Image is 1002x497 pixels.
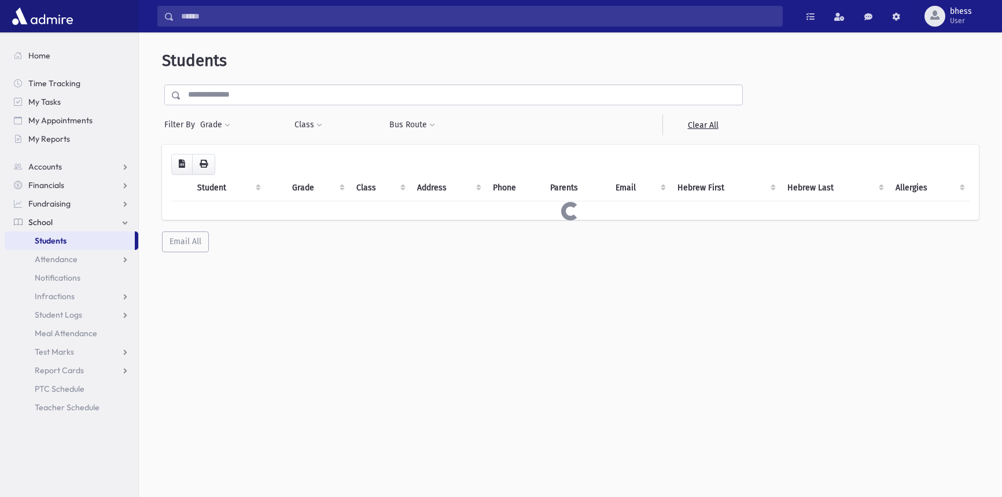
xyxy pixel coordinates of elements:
[5,93,138,111] a: My Tasks
[5,398,138,417] a: Teacher Schedule
[5,287,138,305] a: Infractions
[5,250,138,268] a: Attendance
[192,154,215,175] button: Print
[5,194,138,213] a: Fundraising
[5,324,138,343] a: Meal Attendance
[5,176,138,194] a: Financials
[5,213,138,231] a: School
[28,161,62,172] span: Accounts
[349,175,410,201] th: Class
[486,175,543,201] th: Phone
[28,78,80,89] span: Time Tracking
[410,175,487,201] th: Address
[190,175,266,201] th: Student
[35,235,67,246] span: Students
[35,328,97,338] span: Meal Attendance
[389,115,436,135] button: Bus Route
[543,175,609,201] th: Parents
[35,254,78,264] span: Attendance
[171,154,193,175] button: CSV
[28,134,70,144] span: My Reports
[294,115,323,135] button: Class
[5,361,138,380] a: Report Cards
[5,231,135,250] a: Students
[164,119,200,131] span: Filter By
[35,310,82,320] span: Student Logs
[35,384,84,394] span: PTC Schedule
[5,46,138,65] a: Home
[950,16,972,25] span: User
[200,115,231,135] button: Grade
[35,365,84,375] span: Report Cards
[35,347,74,357] span: Test Marks
[5,268,138,287] a: Notifications
[35,291,75,301] span: Infractions
[28,198,71,209] span: Fundraising
[889,175,970,201] th: Allergies
[5,111,138,130] a: My Appointments
[28,180,64,190] span: Financials
[28,50,50,61] span: Home
[28,217,53,227] span: School
[609,175,671,201] th: Email
[35,273,80,283] span: Notifications
[5,343,138,361] a: Test Marks
[662,115,743,135] a: Clear All
[35,402,100,413] span: Teacher Schedule
[671,175,780,201] th: Hebrew First
[780,175,889,201] th: Hebrew Last
[9,5,76,28] img: AdmirePro
[162,51,227,70] span: Students
[285,175,349,201] th: Grade
[5,74,138,93] a: Time Tracking
[5,130,138,148] a: My Reports
[5,305,138,324] a: Student Logs
[950,7,972,16] span: bhess
[5,157,138,176] a: Accounts
[162,231,209,252] button: Email All
[5,380,138,398] a: PTC Schedule
[28,115,93,126] span: My Appointments
[28,97,61,107] span: My Tasks
[174,6,782,27] input: Search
